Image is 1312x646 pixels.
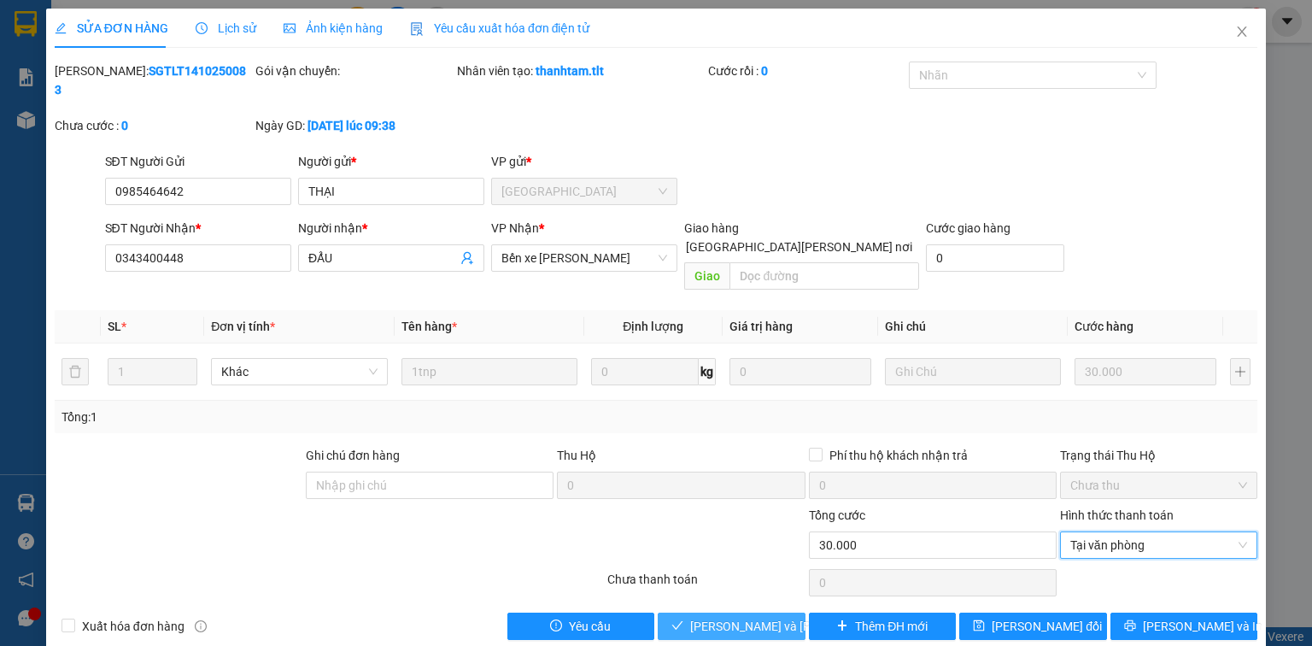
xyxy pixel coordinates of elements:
[1060,508,1174,522] label: Hình thức thanh toán
[306,472,553,499] input: Ghi chú đơn hàng
[55,116,252,135] div: Chưa cước :
[671,620,683,633] span: check
[623,320,683,333] span: Định lượng
[501,179,667,204] span: Sài Gòn
[836,620,848,633] span: plus
[823,446,975,465] span: Phí thu hộ khách nhận trả
[1075,320,1133,333] span: Cước hàng
[885,358,1061,385] input: Ghi Chú
[690,617,921,636] span: [PERSON_NAME] và [PERSON_NAME] hàng
[536,64,604,78] b: thanhtam.tlt
[457,62,705,80] div: Nhân viên tạo:
[684,262,729,290] span: Giao
[105,219,291,238] div: SĐT Người Nhận
[460,251,474,265] span: user-add
[729,320,793,333] span: Giá trị hàng
[708,62,905,80] div: Cước rồi :
[61,408,507,426] div: Tổng: 1
[410,21,590,35] span: Yêu cầu xuất hóa đơn điện tử
[1124,620,1136,633] span: printer
[306,449,400,462] label: Ghi chú đơn hàng
[679,238,919,256] span: [GEOGRAPHIC_DATA][PERSON_NAME] nơi
[550,620,562,633] span: exclamation-circle
[55,64,246,97] b: SGTLT1410250083
[1218,9,1266,56] button: Close
[959,613,1107,640] button: save[PERSON_NAME] đổi
[284,21,383,35] span: Ảnh kiện hàng
[1143,617,1262,636] span: [PERSON_NAME] và In
[108,320,121,333] span: SL
[684,221,739,235] span: Giao hàng
[1060,446,1257,465] div: Trạng thái Thu Hộ
[298,219,484,238] div: Người nhận
[211,320,275,333] span: Đơn vị tính
[926,221,1010,235] label: Cước giao hàng
[761,64,768,78] b: 0
[501,245,667,271] span: Bến xe Tiền Giang
[1230,358,1250,385] button: plus
[55,62,252,99] div: [PERSON_NAME]:
[491,152,677,171] div: VP gửi
[606,570,806,600] div: Chưa thanh toán
[401,358,577,385] input: VD: Bàn, Ghế
[196,22,208,34] span: clock-circle
[307,119,395,132] b: [DATE] lúc 09:38
[992,617,1102,636] span: [PERSON_NAME] đổi
[809,508,865,522] span: Tổng cước
[507,613,655,640] button: exclamation-circleYêu cầu
[926,244,1064,272] input: Cước giao hàng
[121,119,128,132] b: 0
[75,617,191,636] span: Xuất hóa đơn hàng
[491,221,539,235] span: VP Nhận
[1075,358,1216,385] input: 0
[557,449,596,462] span: Thu Hộ
[729,262,919,290] input: Dọc đường
[729,358,871,385] input: 0
[1070,473,1247,498] span: Chưa thu
[1235,25,1249,38] span: close
[284,22,296,34] span: picture
[195,620,207,632] span: info-circle
[1110,613,1258,640] button: printer[PERSON_NAME] và In
[1070,532,1247,558] span: Tại văn phòng
[699,358,716,385] span: kg
[221,359,377,385] span: Khác
[878,310,1068,344] th: Ghi chú
[255,116,453,135] div: Ngày GD:
[55,21,168,35] span: SỬA ĐƠN HÀNG
[569,617,611,636] span: Yêu cầu
[973,620,985,633] span: save
[255,62,453,80] div: Gói vận chuyển:
[658,613,805,640] button: check[PERSON_NAME] và [PERSON_NAME] hàng
[298,152,484,171] div: Người gửi
[809,613,957,640] button: plusThêm ĐH mới
[855,617,928,636] span: Thêm ĐH mới
[401,320,457,333] span: Tên hàng
[61,358,89,385] button: delete
[410,22,424,36] img: icon
[55,22,67,34] span: edit
[105,152,291,171] div: SĐT Người Gửi
[196,21,256,35] span: Lịch sử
